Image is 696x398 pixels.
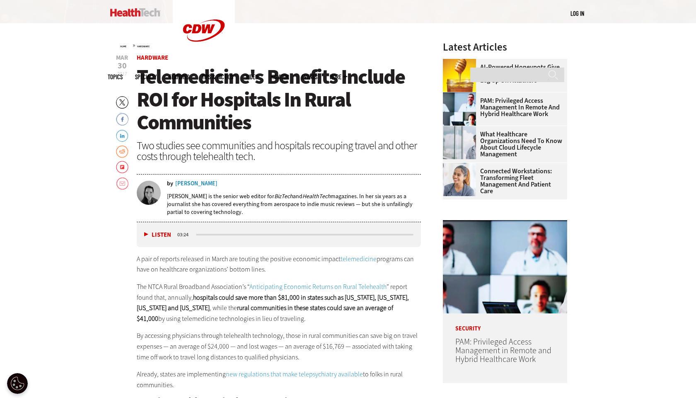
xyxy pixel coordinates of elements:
[271,74,289,80] a: MonITor
[443,92,480,99] a: remote call with care team
[570,9,584,18] div: User menu
[173,55,235,63] a: CDW
[137,140,421,162] div: Two studies see communities and hospitals recouping travel and other costs through telehealth tech.
[176,231,195,238] div: duration
[443,313,567,332] p: Security
[443,131,562,158] a: What Healthcare Organizations Need To Know About Cloud Lifecycle Management
[443,59,480,66] a: jar of honey with a honey dipper
[137,303,393,323] strong: rural communities in these states could save an average of $41,000
[443,97,562,117] a: PAM: Privileged Access Management in Remote and Hybrid Healthcare Work
[443,220,567,313] img: remote call with care team
[249,282,387,291] a: Anticipating Economic Returns on Rural Telehealth
[167,181,173,187] span: by
[246,74,258,80] a: Video
[330,74,347,80] span: More
[226,370,363,379] a: new regulations that make telepsychiatry available
[302,192,331,200] em: HealthTech
[7,373,28,394] button: Open Preferences
[137,293,409,313] strong: hospitals could save more than $81,000 in states such as [US_STATE], [US_STATE], [US_STATE] and [...
[274,192,293,200] em: BizTech
[202,74,233,80] a: Tips & Tactics
[455,336,551,365] a: PAM: Privileged Access Management in Remote and Hybrid Healthcare Work
[137,330,421,362] p: By accessing physicians through telehealth technology, those in rural communities can save big on...
[302,74,317,80] a: Events
[443,126,480,133] a: doctor in front of clouds and reflective building
[443,126,476,159] img: doctor in front of clouds and reflective building
[137,63,405,136] span: Telemedicine's Benefits Include ROI for Hospitals In Rural Communities
[443,168,562,194] a: Connected Workstations: Transforming Fleet Management and Patient Care
[443,163,480,170] a: nurse smiling at patient
[137,181,161,205] img: Juliet Van Wagenen
[137,254,421,275] p: A pair of reports released in March are touting the positive economic impact programs can have on...
[144,232,171,238] button: Listen
[175,181,217,187] a: [PERSON_NAME]
[443,59,476,92] img: jar of honey with a honey dipper
[7,373,28,394] div: Cookie Settings
[169,74,189,80] a: Features
[137,282,421,324] p: The NTCA Rural Broadband Association’s “ ” report found that, annually, , while the by using tele...
[110,8,160,17] img: Home
[167,192,421,216] p: [PERSON_NAME] is the senior web editor for and magazines. In her six years as a journalist she ha...
[443,163,476,196] img: nurse smiling at patient
[137,222,421,247] div: media player
[137,369,421,390] p: Already, states are implementing to folks in rural communities.
[570,10,584,17] a: Log in
[341,255,377,263] a: telemedicine
[108,74,123,80] span: Topics
[135,74,157,80] span: Specialty
[443,92,476,126] img: remote call with care team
